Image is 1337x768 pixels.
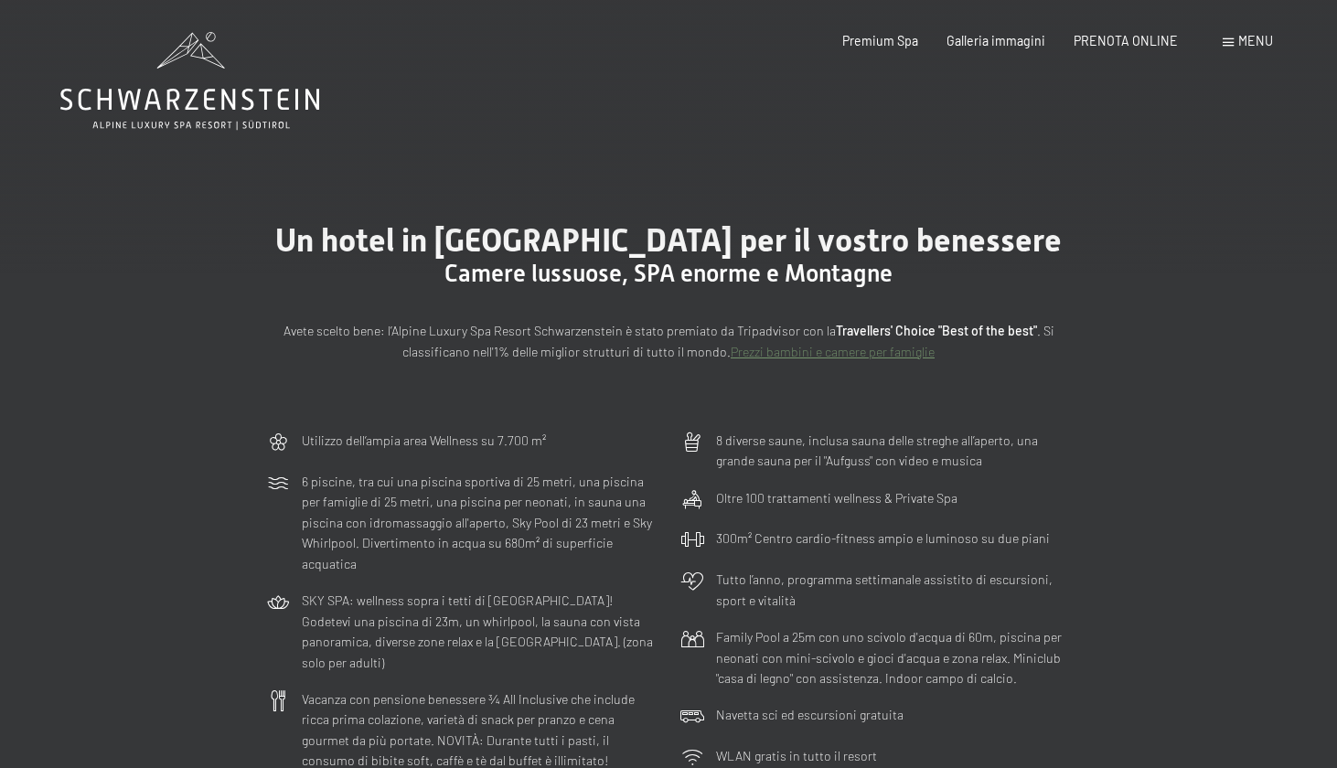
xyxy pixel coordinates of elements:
span: Menu [1238,33,1273,48]
a: Prezzi bambini e camere per famiglie [731,344,935,359]
a: Premium Spa [842,33,918,48]
a: Galleria immagini [947,33,1045,48]
p: SKY SPA: wellness sopra i tetti di [GEOGRAPHIC_DATA]! Godetevi una piscina di 23m, un whirlpool, ... [302,591,657,673]
strong: Travellers' Choice "Best of the best" [836,323,1037,338]
span: Un hotel in [GEOGRAPHIC_DATA] per il vostro benessere [275,221,1062,259]
span: Camere lussuose, SPA enorme e Montagne [444,260,893,287]
p: Utilizzo dell‘ampia area Wellness su 7.700 m² [302,431,546,452]
a: PRENOTA ONLINE [1074,33,1178,48]
p: Navetta sci ed escursioni gratuita [716,705,904,726]
p: Avete scelto bene: l’Alpine Luxury Spa Resort Schwarzenstein è stato premiato da Tripadvisor con ... [266,321,1071,362]
p: WLAN gratis in tutto il resort [716,746,877,767]
p: 6 piscine, tra cui una piscina sportiva di 25 metri, una piscina per famiglie di 25 metri, una pi... [302,472,657,575]
p: Tutto l’anno, programma settimanale assistito di escursioni, sport e vitalità [716,570,1071,611]
p: 8 diverse saune, inclusa sauna delle streghe all’aperto, una grande sauna per il "Aufguss" con vi... [716,431,1071,472]
p: Family Pool a 25m con uno scivolo d'acqua di 60m, piscina per neonati con mini-scivolo e gioci d'... [716,627,1071,689]
p: 300m² Centro cardio-fitness ampio e luminoso su due piani [716,528,1050,549]
p: Oltre 100 trattamenti wellness & Private Spa [716,488,957,509]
